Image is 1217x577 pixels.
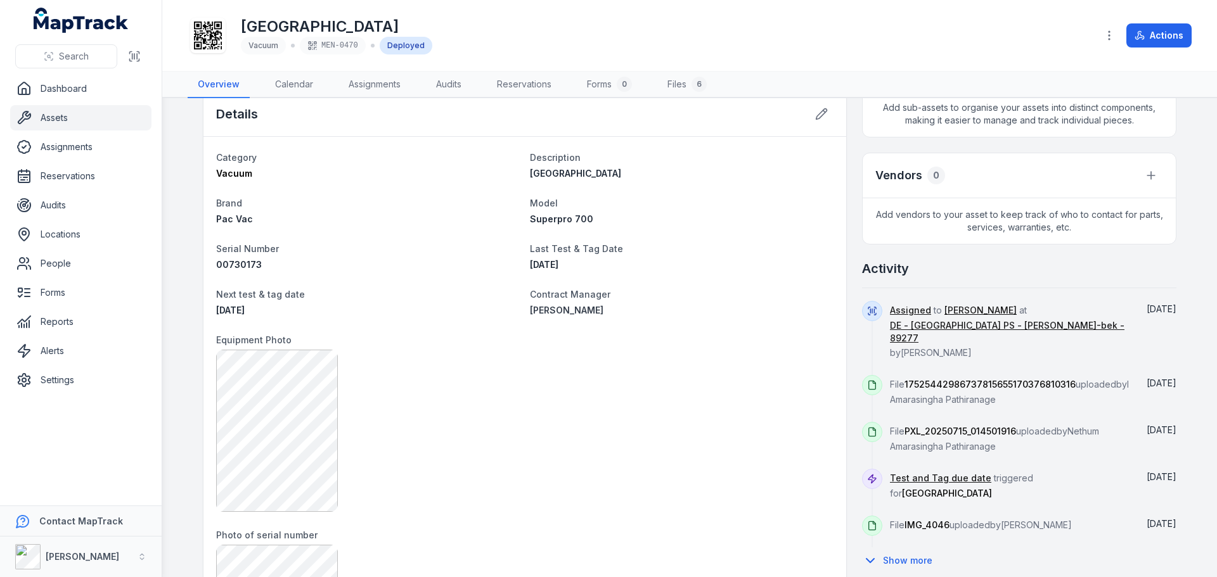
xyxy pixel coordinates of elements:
[944,304,1017,317] a: [PERSON_NAME]
[15,44,117,68] button: Search
[216,152,257,163] span: Category
[530,168,621,179] span: [GEOGRAPHIC_DATA]
[426,72,472,98] a: Audits
[1147,377,1176,388] span: [DATE]
[487,72,562,98] a: Reservations
[1147,471,1176,482] span: [DATE]
[10,222,151,247] a: Locations
[617,77,632,92] div: 0
[216,259,262,270] span: 00730173
[34,8,129,33] a: MapTrack
[248,41,278,50] span: Vacuum
[890,519,1072,530] span: File uploaded by [PERSON_NAME]
[530,213,593,224] span: Superpro 700
[59,50,89,63] span: Search
[530,289,610,300] span: Contract Manager
[300,37,366,54] div: MEN-0470
[1147,303,1176,314] span: [DATE]
[10,280,151,305] a: Forms
[1126,23,1192,48] button: Actions
[216,168,252,179] span: Vacuum
[890,379,1159,405] span: File uploaded by Nethum Amarasingha Pathiranage
[890,304,931,317] a: Assigned
[530,198,558,208] span: Model
[692,77,707,92] div: 6
[530,259,558,270] time: 7/15/2025, 12:00:00 AM
[1147,377,1176,388] time: 7/15/2025, 11:51:50 AM
[10,338,151,364] a: Alerts
[216,198,242,208] span: Brand
[338,72,411,98] a: Assignments
[10,105,151,130] a: Assets
[216,213,253,224] span: Pac Vac
[46,551,119,562] strong: [PERSON_NAME]
[10,193,151,218] a: Audits
[890,472,991,485] a: Test and Tag due date
[530,259,558,270] span: [DATE]
[216,334,292,345] span: Equipment Photo
[905,379,1076,390] span: 17525442986737815655170376810316
[927,167,945,184] div: 0
[216,305,245,315] span: [DATE]
[905,426,1016,436] span: PXL_20250715_014501916
[902,488,992,498] span: [GEOGRAPHIC_DATA]
[875,167,922,184] h3: Vendors
[10,76,151,101] a: Dashboard
[216,243,279,254] span: Serial Number
[1147,424,1176,435] time: 7/15/2025, 11:45:18 AM
[216,289,305,300] span: Next test & tag date
[890,472,1033,498] span: triggered for
[862,547,941,574] button: Show more
[1147,518,1176,529] span: [DATE]
[890,426,1099,452] span: File uploaded by Nethum Amarasingha Pathiranage
[1147,424,1176,435] span: [DATE]
[39,516,123,526] strong: Contact MapTrack
[188,72,250,98] a: Overview
[10,251,151,276] a: People
[380,37,432,54] div: Deployed
[10,309,151,334] a: Reports
[10,367,151,393] a: Settings
[1147,471,1176,482] time: 7/9/2025, 2:10:00 PM
[216,529,318,540] span: Photo of serial number
[10,163,151,189] a: Reservations
[10,134,151,160] a: Assignments
[890,319,1128,345] a: DE - [GEOGRAPHIC_DATA] PS - [PERSON_NAME]-bek - 89277
[216,305,245,315] time: 1/15/2026, 12:00:00 AM
[905,519,950,530] span: IMG_4046
[657,72,717,98] a: Files6
[1147,303,1176,314] time: 8/14/2025, 3:24:20 PM
[890,305,1128,358] span: to at by [PERSON_NAME]
[216,105,258,123] h2: Details
[265,72,323,98] a: Calendar
[241,16,432,37] h1: [GEOGRAPHIC_DATA]
[863,91,1176,137] span: Add sub-assets to organise your assets into distinct components, making it easier to manage and t...
[863,198,1176,244] span: Add vendors to your asset to keep track of who to contact for parts, services, warranties, etc.
[530,304,834,317] a: [PERSON_NAME]
[530,243,623,254] span: Last Test & Tag Date
[577,72,642,98] a: Forms0
[1147,518,1176,529] time: 1/15/2025, 10:35:55 AM
[862,260,909,277] h2: Activity
[530,152,581,163] span: Description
